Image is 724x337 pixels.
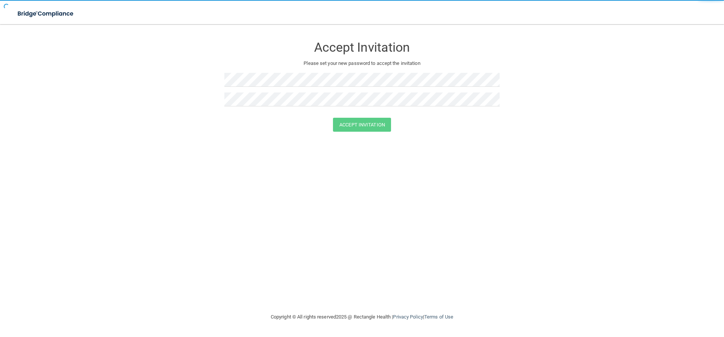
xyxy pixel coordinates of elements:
[11,6,81,22] img: bridge_compliance_login_screen.278c3ca4.svg
[230,59,494,68] p: Please set your new password to accept the invitation
[393,314,423,320] a: Privacy Policy
[224,40,500,54] h3: Accept Invitation
[333,118,391,132] button: Accept Invitation
[224,305,500,329] div: Copyright © All rights reserved 2025 @ Rectangle Health | |
[424,314,453,320] a: Terms of Use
